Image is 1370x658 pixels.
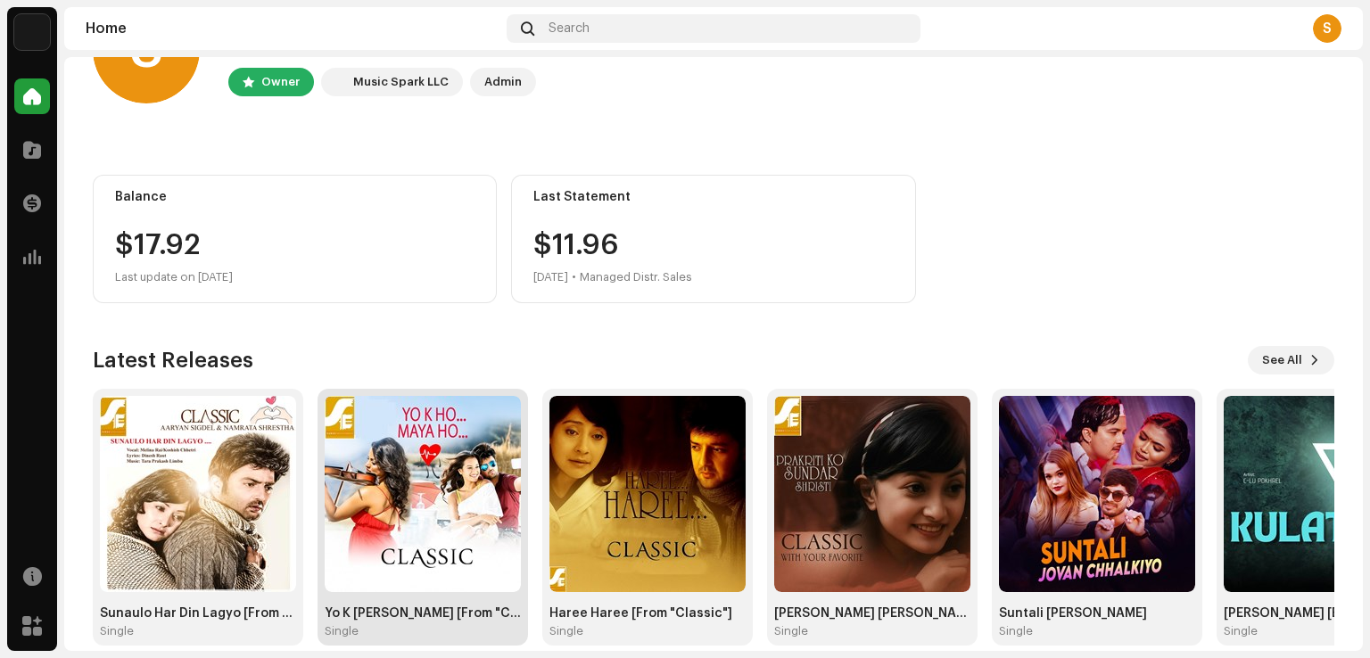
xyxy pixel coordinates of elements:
[1262,342,1302,378] span: See All
[1224,624,1258,638] div: Single
[533,267,568,288] div: [DATE]
[774,396,970,592] img: 5ae157e8-edd1-4687-84db-d7423f8fb294
[1313,14,1341,43] div: S
[999,624,1033,638] div: Single
[115,190,475,204] div: Balance
[549,21,590,36] span: Search
[100,624,134,638] div: Single
[325,396,521,592] img: fff8c547-3187-4d7b-bbc1-d63ac476e3a3
[325,624,359,638] div: Single
[580,267,692,288] div: Managed Distr. Sales
[261,71,300,93] div: Owner
[484,71,522,93] div: Admin
[325,606,521,621] div: Yo K [PERSON_NAME] [From "Classic"]
[533,190,893,204] div: Last Statement
[100,606,296,621] div: Sunaulo Har Din Lagyo [From "Classic"]
[115,267,475,288] div: Last update on [DATE]
[549,396,746,592] img: dbb2ea13-3c8b-4b56-8af6-e71a5222fc4f
[86,21,499,36] div: Home
[14,14,50,50] img: bc4c4277-71b2-49c5-abdf-ca4e9d31f9c1
[999,396,1195,592] img: d7202259-b02e-4f11-99dc-3b3108410884
[549,606,746,621] div: Haree Haree [From "Classic"]
[774,624,808,638] div: Single
[999,606,1195,621] div: Suntali [PERSON_NAME]
[93,175,497,303] re-o-card-value: Balance
[774,606,970,621] div: [PERSON_NAME] [PERSON_NAME] [From "Classic"]
[549,624,583,638] div: Single
[325,71,346,93] img: bc4c4277-71b2-49c5-abdf-ca4e9d31f9c1
[353,71,449,93] div: Music Spark LLC
[1248,346,1334,374] button: See All
[511,175,915,303] re-o-card-value: Last Statement
[572,267,576,288] div: •
[93,346,253,374] h3: Latest Releases
[100,396,296,592] img: 7ec944cd-645c-4fb1-a69b-4620ce66c844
